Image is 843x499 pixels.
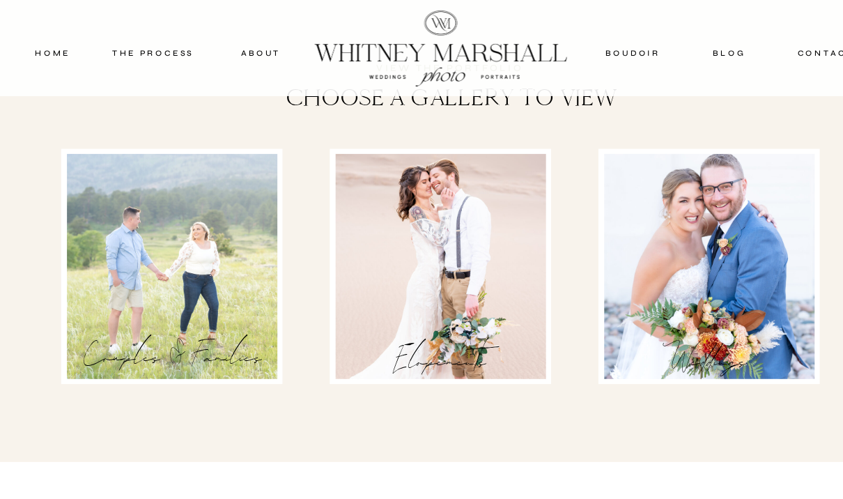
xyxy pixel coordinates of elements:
[268,79,595,106] div: choose a gallery to view
[105,45,188,57] a: THE PROCESS
[341,331,503,348] a: elopements
[270,57,590,71] p: VIEW THE portfolio
[76,327,254,352] a: Couples & Families
[667,45,729,57] a: blog
[578,45,634,57] a: boudoir
[20,45,80,57] a: home
[598,331,760,348] a: weddings
[757,45,823,57] a: contact
[215,45,284,57] a: about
